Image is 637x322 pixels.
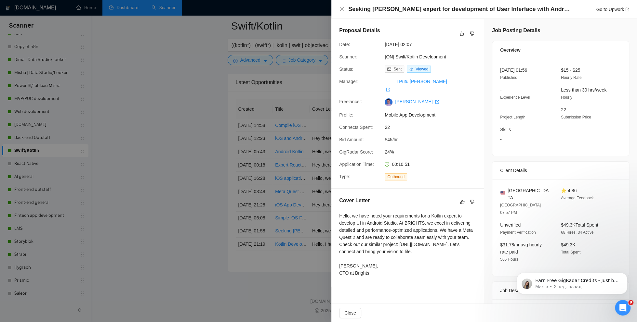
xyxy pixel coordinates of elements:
span: [GEOGRAPHIC_DATA] [508,187,551,201]
span: Experience Level [500,95,530,100]
span: Submission Price [561,115,591,119]
div: Job Description [500,282,621,299]
span: Hourly [561,95,572,100]
span: - [500,136,611,143]
button: Close [339,308,361,318]
span: dislike [470,199,474,204]
span: Payment Verification [500,230,536,235]
span: Published [500,75,517,80]
span: 68 Hires, 34 Active [561,230,593,235]
a: Go to Upworkexport [596,7,629,12]
span: 9 [628,300,633,305]
span: Scanner: [339,54,357,59]
span: Unverified [500,222,521,228]
span: Status: [339,67,353,72]
iframe: Intercom live chat [615,300,630,316]
button: like [458,30,466,38]
span: $15 - $25 [561,68,580,73]
span: Skills [500,127,511,132]
h4: Seeking [PERSON_NAME] expert for development of User Interface with Android Studio [348,5,573,13]
span: Mobile App Development [385,111,482,118]
span: export [625,7,629,11]
span: Date: [339,42,350,47]
span: [DATE] 02:07 [385,41,482,48]
span: GigRadar Score: [339,149,373,155]
div: Client Details [500,162,621,179]
button: like [458,198,466,206]
span: Manager: [339,79,358,84]
span: 24% [385,148,482,155]
span: Outbound [385,173,407,180]
a: [PERSON_NAME] export [395,99,439,104]
span: Freelancer: [339,99,362,104]
h5: Proposal Details [339,27,380,34]
span: [ON] Swift/Kotlin Development [385,53,482,60]
span: Viewed [416,67,428,71]
span: [GEOGRAPHIC_DATA] 07:57 PM [500,203,541,215]
img: c1hXM9bnB2RvzThLaBMv-EFnOevpKsLtC3I5PW5Bn7PvkxV25COi2CEaNtxsBB0s0V [385,98,392,106]
span: Overview [500,46,520,54]
span: - [500,87,502,93]
span: clock-circle [385,162,389,167]
span: 566 Hours [500,257,518,262]
span: like [459,31,464,36]
span: $31.78/hr avg hourly rate paid [500,242,542,254]
span: Application Time: [339,162,374,167]
span: $49.3K [561,242,575,247]
span: Less than 30 hrs/week [561,87,606,93]
span: dislike [470,31,474,36]
span: Sent [393,67,402,71]
span: Project Length [500,115,525,119]
span: [DATE] 01:56 [500,68,527,73]
img: 🇺🇸 [500,191,505,195]
span: 22 [385,124,482,131]
div: Hello, we have noted your requirements for a Kotlin expert to develop UI in Android Studio. At BR... [339,212,476,277]
span: export [386,88,390,92]
span: Profile: [339,112,353,118]
h5: Cover Letter [339,197,370,204]
button: Close [339,6,344,12]
span: Close [344,309,356,316]
span: Type: [339,174,350,179]
span: Average Feedback [561,196,594,200]
span: Bid Amount: [339,137,364,142]
span: $45/hr [385,136,482,143]
iframe: Intercom notifications сообщение [507,259,637,304]
button: dislike [468,30,476,38]
a: I Putu [PERSON_NAME] export [385,79,447,92]
span: 00:10:51 [392,162,410,167]
h5: Job Posting Details [492,27,540,34]
span: export [435,100,439,104]
span: eye [409,67,413,71]
span: Hourly Rate [561,75,581,80]
span: mail [387,67,391,71]
span: Total Spent [561,250,580,254]
span: like [460,199,465,204]
span: ⭐ 4.86 [561,188,577,193]
span: close [339,6,344,12]
span: - [500,107,502,112]
span: 22 [561,107,566,112]
span: Connects Spent: [339,125,373,130]
button: dislike [468,198,476,206]
span: $49.3K Total Spent [561,222,598,228]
